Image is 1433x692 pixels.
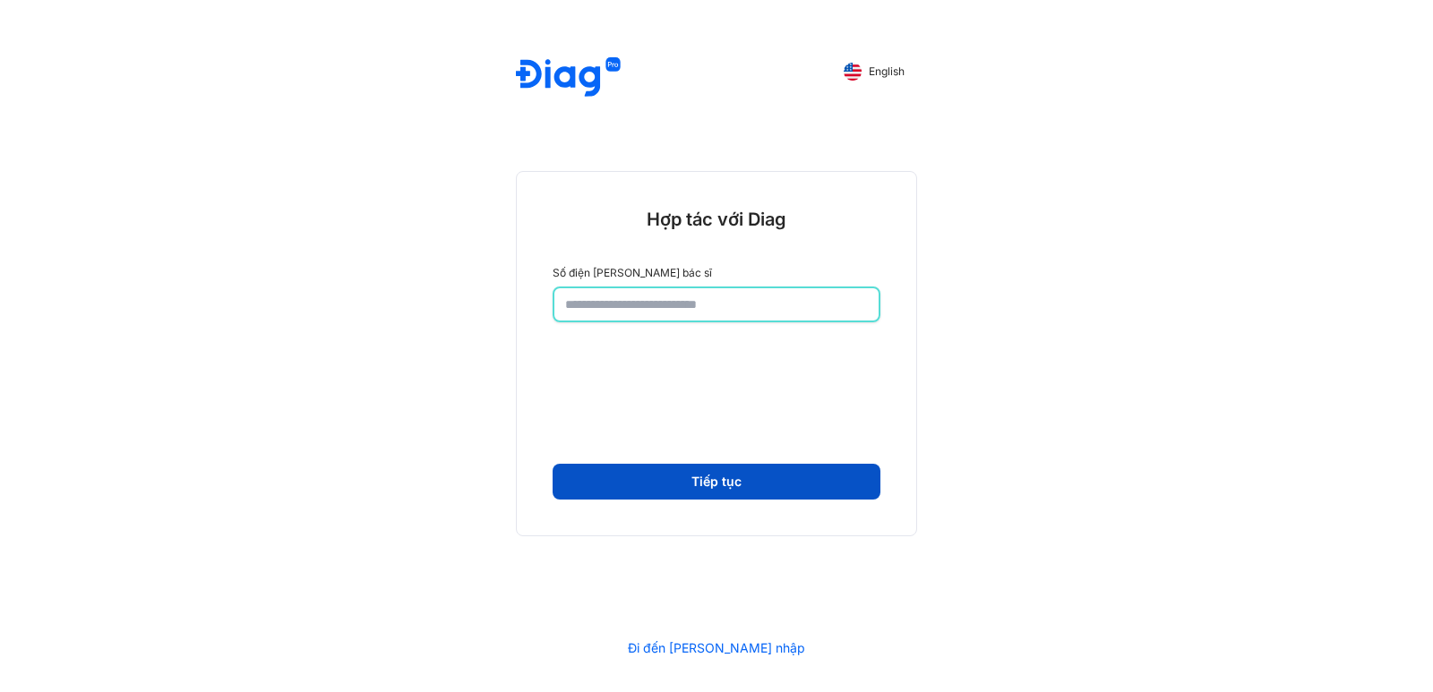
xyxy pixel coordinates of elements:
[553,464,880,500] button: Tiếp tục
[580,358,853,428] iframe: reCAPTCHA
[628,640,805,656] a: Đi đến [PERSON_NAME] nhập
[647,208,786,231] div: Hợp tác với Diag
[516,57,621,99] img: logo
[831,57,917,86] button: English
[844,63,862,81] img: English
[869,65,905,78] span: English
[553,267,880,279] label: Số điện [PERSON_NAME] bác sĩ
